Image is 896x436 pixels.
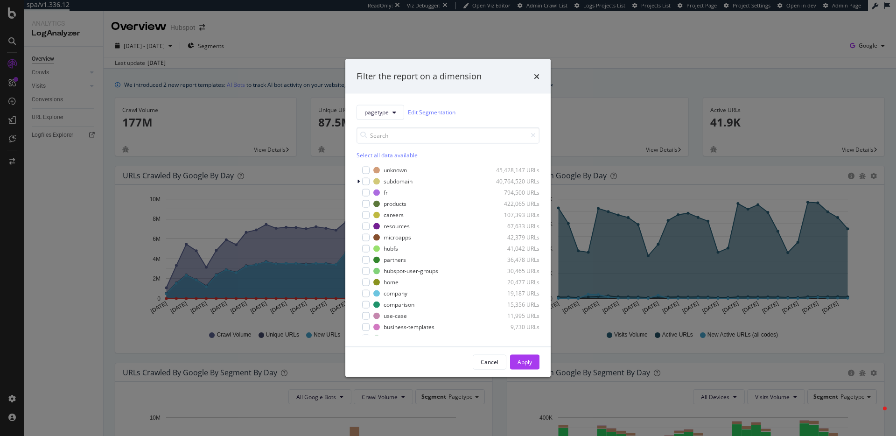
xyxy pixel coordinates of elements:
div: home [384,278,399,286]
div: Select all data available [357,151,539,159]
div: 36,478 URLs [494,256,539,264]
div: unknown [384,166,407,174]
div: comparison [384,301,414,309]
div: partners [384,256,406,264]
button: Cancel [473,354,506,369]
div: 42,379 URLs [494,233,539,241]
div: 45,428,147 URLs [494,166,539,174]
div: 422,065 URLs [494,200,539,208]
div: careers [384,211,404,219]
button: Apply [510,354,539,369]
div: products [384,200,406,208]
div: 794,500 URLs [494,189,539,197]
a: Edit Segmentation [408,107,455,117]
div: Filter the report on a dimension [357,70,482,83]
div: Apply [518,358,532,366]
div: subdomain [384,177,413,185]
div: 11,995 URLs [494,312,539,320]
button: pagetype [357,105,404,120]
div: 9,730 URLs [494,323,539,331]
div: 30,465 URLs [494,267,539,275]
span: pagetype [364,108,389,116]
div: 20,477 URLs [494,278,539,286]
div: 15,356 URLs [494,301,539,309]
div: 107,393 URLs [494,211,539,219]
div: fr [384,189,388,197]
div: company [384,289,407,297]
div: 19,187 URLs [494,289,539,297]
div: modal [345,59,551,377]
div: 41,042 URLs [494,245,539,253]
div: 40,764,520 URLs [494,177,539,185]
input: Search [357,127,539,143]
iframe: Intercom live chat [864,404,887,427]
div: microapps [384,233,411,241]
div: hubspot-user-groups [384,267,438,275]
div: 67,633 URLs [494,222,539,230]
div: hubfs [384,245,398,253]
div: resources [384,222,410,230]
div: 8,929 URLs [494,334,539,342]
div: business-templates [384,323,434,331]
div: services [384,334,405,342]
div: times [534,70,539,83]
div: use-case [384,312,407,320]
div: Cancel [481,358,498,366]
